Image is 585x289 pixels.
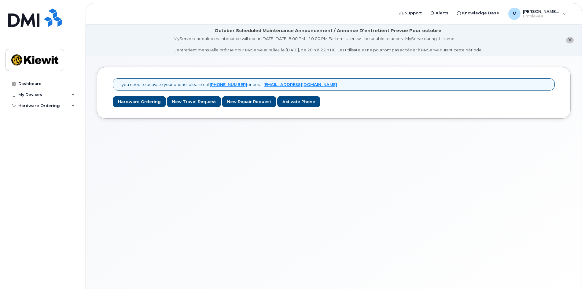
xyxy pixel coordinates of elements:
a: [EMAIL_ADDRESS][DOMAIN_NAME] [263,82,337,87]
a: New Travel Request [167,96,221,107]
a: Hardware Ordering [113,96,166,107]
div: MyServe scheduled maintenance will occur [DATE][DATE] 8:00 PM - 10:00 PM Eastern. Users will be u... [174,36,483,53]
p: If you need to activate your phone, please call or email [119,82,337,87]
a: New Repair Request [222,96,276,107]
div: October Scheduled Maintenance Announcement / Annonce D'entretient Prévue Pour octobre [215,28,441,34]
button: close notification [566,37,574,43]
a: [PHONE_NUMBER] [210,82,247,87]
a: Activate Phone [277,96,320,107]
